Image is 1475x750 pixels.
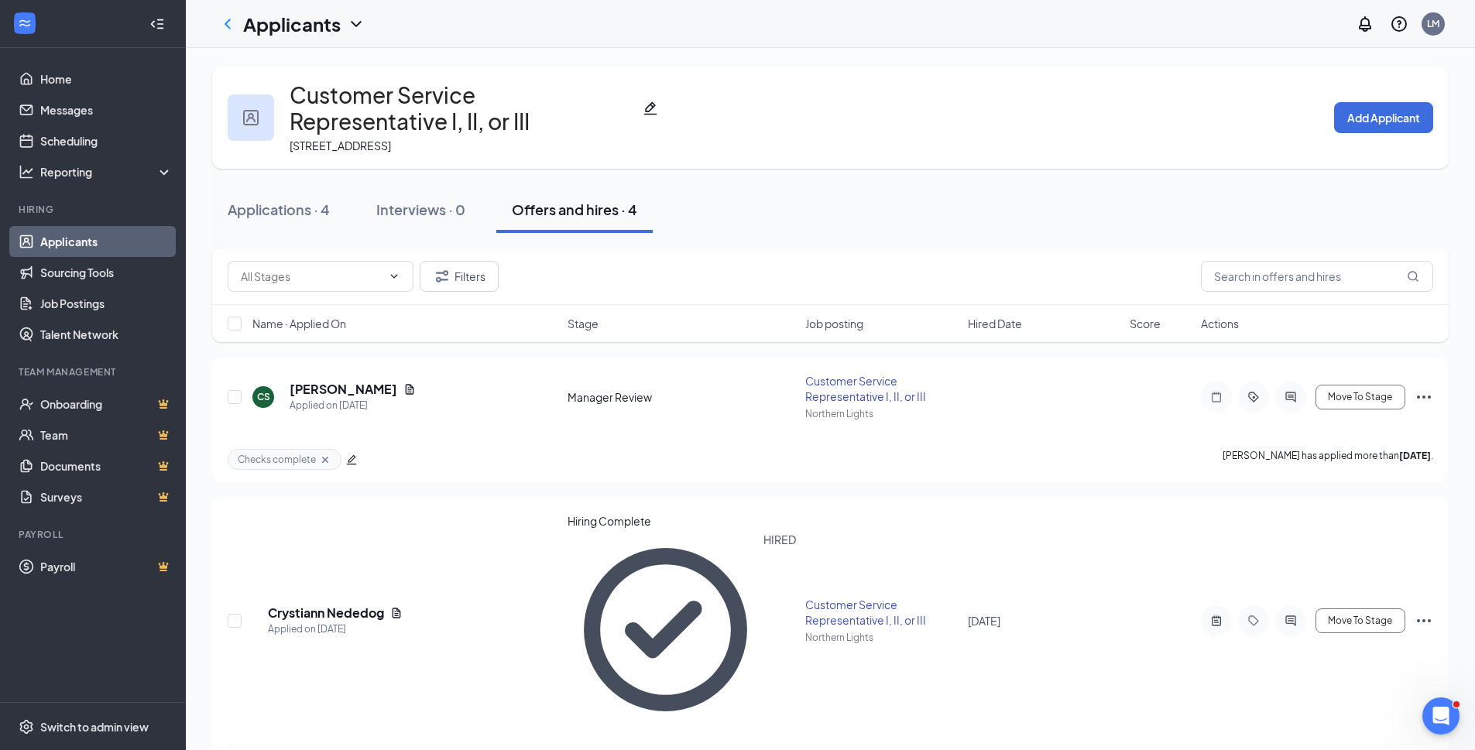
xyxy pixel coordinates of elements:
button: Add Applicant [1334,102,1433,133]
div: Customer Service Representative I, II, or III [805,373,958,404]
span: Move To Stage [1328,392,1392,402]
span: Actions [1201,316,1239,331]
a: SurveysCrown [40,481,173,512]
a: Messages [40,94,173,125]
img: user icon [243,110,259,125]
a: Job Postings [40,288,173,319]
span: [STREET_ADDRESS] [290,139,391,152]
div: LM [1427,17,1439,30]
svg: Collapse [149,16,165,32]
div: Northern Lights [805,407,958,420]
div: CS [257,390,270,403]
svg: Settings [19,719,34,735]
svg: Ellipses [1415,388,1433,406]
span: Hired Date [968,316,1022,331]
div: HIRED [763,532,796,728]
h5: Crystiann Nededog [268,604,384,622]
svg: Tag [1244,615,1263,627]
a: OnboardingCrown [40,389,173,420]
input: All Stages [241,268,382,285]
span: Move To Stage [1328,615,1392,626]
svg: ActiveChat [1281,615,1300,627]
svg: ActiveChat [1281,391,1300,403]
iframe: Intercom live chat [1422,697,1460,735]
svg: Note [1207,391,1226,403]
button: Filter Filters [420,261,499,292]
svg: Filter [433,267,451,286]
svg: MagnifyingGlass [1407,270,1419,283]
span: Job posting [805,316,863,331]
svg: Pencil [643,101,658,116]
svg: Document [403,383,416,396]
a: Sourcing Tools [40,257,173,288]
div: Reporting [40,164,173,180]
svg: Ellipses [1415,611,1433,630]
svg: ChevronDown [388,270,400,283]
a: Applicants [40,226,173,257]
div: Interviews · 0 [376,200,465,219]
svg: CheckmarkCircle [568,532,764,728]
svg: ChevronDown [347,15,365,33]
a: Talent Network [40,319,173,350]
div: Customer Service Representative I, II, or III [805,597,958,628]
h1: Applicants [243,11,341,37]
svg: Cross [319,454,331,466]
svg: Document [390,607,403,619]
div: Team Management [19,365,170,378]
h3: Customer Service Representative I, II, or III [290,82,636,135]
div: Applications · 4 [228,200,330,219]
svg: Notifications [1356,15,1374,33]
h5: [PERSON_NAME] [290,381,397,398]
div: Manager Review [568,389,797,405]
button: Move To Stage [1315,608,1405,633]
a: PayrollCrown [40,551,173,582]
span: Stage [568,316,599,331]
svg: QuestionInfo [1390,15,1408,33]
div: Northern Lights [805,631,958,644]
p: [PERSON_NAME] has applied more than . [1223,449,1433,470]
b: [DATE] [1399,450,1431,461]
svg: ActiveNote [1207,615,1226,627]
div: Offers and hires · 4 [512,200,637,219]
span: Name · Applied On [252,316,346,331]
svg: Analysis [19,164,34,180]
a: Home [40,63,173,94]
div: Hiring [19,203,170,216]
span: Checks complete [238,453,316,466]
div: Applied on [DATE] [290,398,416,413]
button: Move To Stage [1315,385,1405,409]
div: Hiring Complete [568,513,797,529]
span: edit [346,454,357,465]
span: [DATE] [968,614,1000,628]
a: DocumentsCrown [40,450,173,481]
svg: ChevronLeft [218,15,237,33]
div: Switch to admin view [40,719,149,735]
span: Score [1130,316,1161,331]
a: Scheduling [40,125,173,156]
div: Applied on [DATE] [268,622,403,637]
div: Payroll [19,528,170,541]
svg: ActiveTag [1244,391,1263,403]
a: TeamCrown [40,420,173,450]
input: Search in offers and hires [1201,261,1433,292]
svg: WorkstreamLogo [17,15,33,31]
